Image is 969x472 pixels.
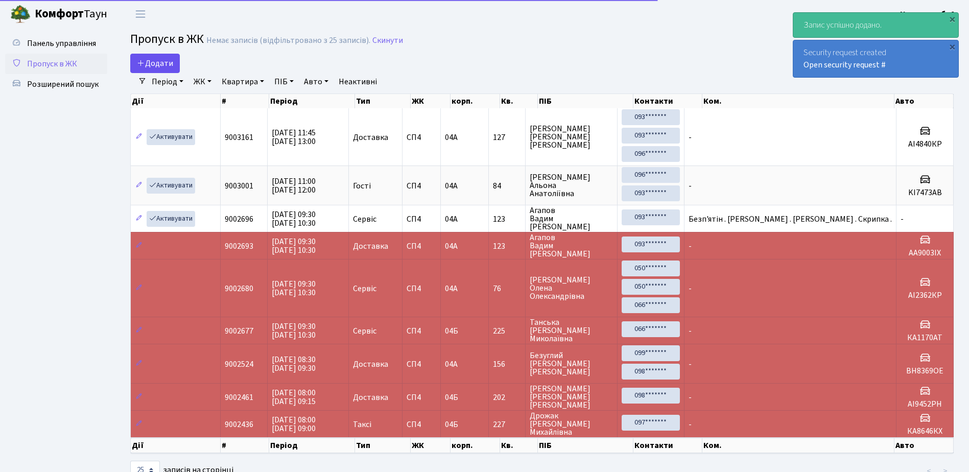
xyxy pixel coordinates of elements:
span: 9002680 [225,283,253,294]
a: Open security request # [803,59,886,70]
span: 9003001 [225,180,253,192]
th: # [221,94,270,108]
span: - [689,359,692,370]
span: Агапов Вадим [PERSON_NAME] [530,206,613,231]
span: 04А [445,283,458,294]
span: Дрожак [PERSON_NAME] Михайлівна [530,412,613,436]
th: Дії [131,94,221,108]
th: ПІБ [538,438,633,453]
h5: КА8646КХ [901,427,949,436]
img: logo.png [10,4,31,25]
span: Танська [PERSON_NAME] Миколаївна [530,318,613,343]
span: 127 [493,133,521,141]
span: Гості [353,182,371,190]
a: Панель управління [5,33,107,54]
span: СП4 [407,182,436,190]
span: 9002436 [225,419,253,430]
span: [DATE] 11:00 [DATE] 12:00 [272,176,316,196]
span: Доставка [353,242,388,250]
span: - [689,419,692,430]
span: Додати [137,58,173,69]
h5: АІ9452РН [901,399,949,409]
h5: KI7473AB [901,188,949,198]
span: Доставка [353,360,388,368]
h5: АІ2362КР [901,291,949,300]
th: Ком. [702,438,894,453]
span: [DATE] 09:30 [DATE] 10:30 [272,236,316,256]
span: 156 [493,360,521,368]
span: СП4 [407,133,436,141]
h5: АА9003ІХ [901,248,949,258]
span: 9002677 [225,325,253,337]
span: Сервіс [353,327,376,335]
span: 84 [493,182,521,190]
span: 9003161 [225,132,253,143]
div: Security request created [793,40,958,77]
span: [DATE] 08:00 [DATE] 09:00 [272,414,316,434]
span: Пропуск в ЖК [27,58,77,69]
th: Дії [131,438,221,453]
b: Консьєрж б. 4. [900,9,957,20]
span: Панель управління [27,38,96,49]
span: Сервіс [353,285,376,293]
span: СП4 [407,242,436,250]
div: × [947,14,957,24]
span: Таксі [353,420,371,429]
span: - [689,392,692,403]
span: Безп'ятін . [PERSON_NAME] . [PERSON_NAME] . Скрипка . [689,214,892,225]
span: СП4 [407,215,436,223]
div: Немає записів (відфільтровано з 25 записів). [206,36,370,45]
span: [DATE] 11:45 [DATE] 13:00 [272,127,316,147]
span: Сервіс [353,215,376,223]
span: СП4 [407,420,436,429]
span: 04Б [445,392,458,403]
span: [DATE] 09:30 [DATE] 10:30 [272,278,316,298]
span: Пропуск в ЖК [130,30,204,48]
span: Таун [35,6,107,23]
span: 225 [493,327,521,335]
span: 04Б [445,419,458,430]
span: [DATE] 08:30 [DATE] 09:30 [272,354,316,374]
span: - [689,180,692,192]
th: Кв. [500,94,538,108]
th: Контакти [633,438,702,453]
span: 202 [493,393,521,402]
span: 04А [445,241,458,252]
span: СП4 [407,393,436,402]
th: корп. [451,438,500,453]
span: 04А [445,214,458,225]
span: [DATE] 09:30 [DATE] 10:30 [272,321,316,341]
h5: АІ4840КР [901,139,949,149]
span: 04А [445,180,458,192]
h5: КА1170АТ [901,333,949,343]
span: - [689,283,692,294]
span: - [901,214,904,225]
span: 123 [493,242,521,250]
a: Активувати [147,211,195,227]
span: 04А [445,359,458,370]
span: СП4 [407,285,436,293]
span: 123 [493,215,521,223]
span: 9002696 [225,214,253,225]
th: Авто [894,438,954,453]
div: × [947,41,957,52]
div: Запис успішно додано. [793,13,958,37]
span: [DATE] 08:00 [DATE] 09:15 [272,387,316,407]
span: Агапов Вадим [PERSON_NAME] [530,233,613,258]
b: Комфорт [35,6,84,22]
th: Контакти [633,94,702,108]
th: Авто [894,94,954,108]
span: - [689,325,692,337]
span: 9002524 [225,359,253,370]
span: 9002461 [225,392,253,403]
span: - [689,132,692,143]
th: ЖК [411,438,451,453]
span: [PERSON_NAME] [PERSON_NAME] [PERSON_NAME] [530,125,613,149]
span: [PERSON_NAME] [PERSON_NAME] [PERSON_NAME] [530,385,613,409]
a: Консьєрж б. 4. [900,8,957,20]
th: Тип [355,94,410,108]
h5: ВН8369ОЕ [901,366,949,376]
a: Пропуск в ЖК [5,54,107,74]
th: Кв. [500,438,538,453]
th: Період [269,438,355,453]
